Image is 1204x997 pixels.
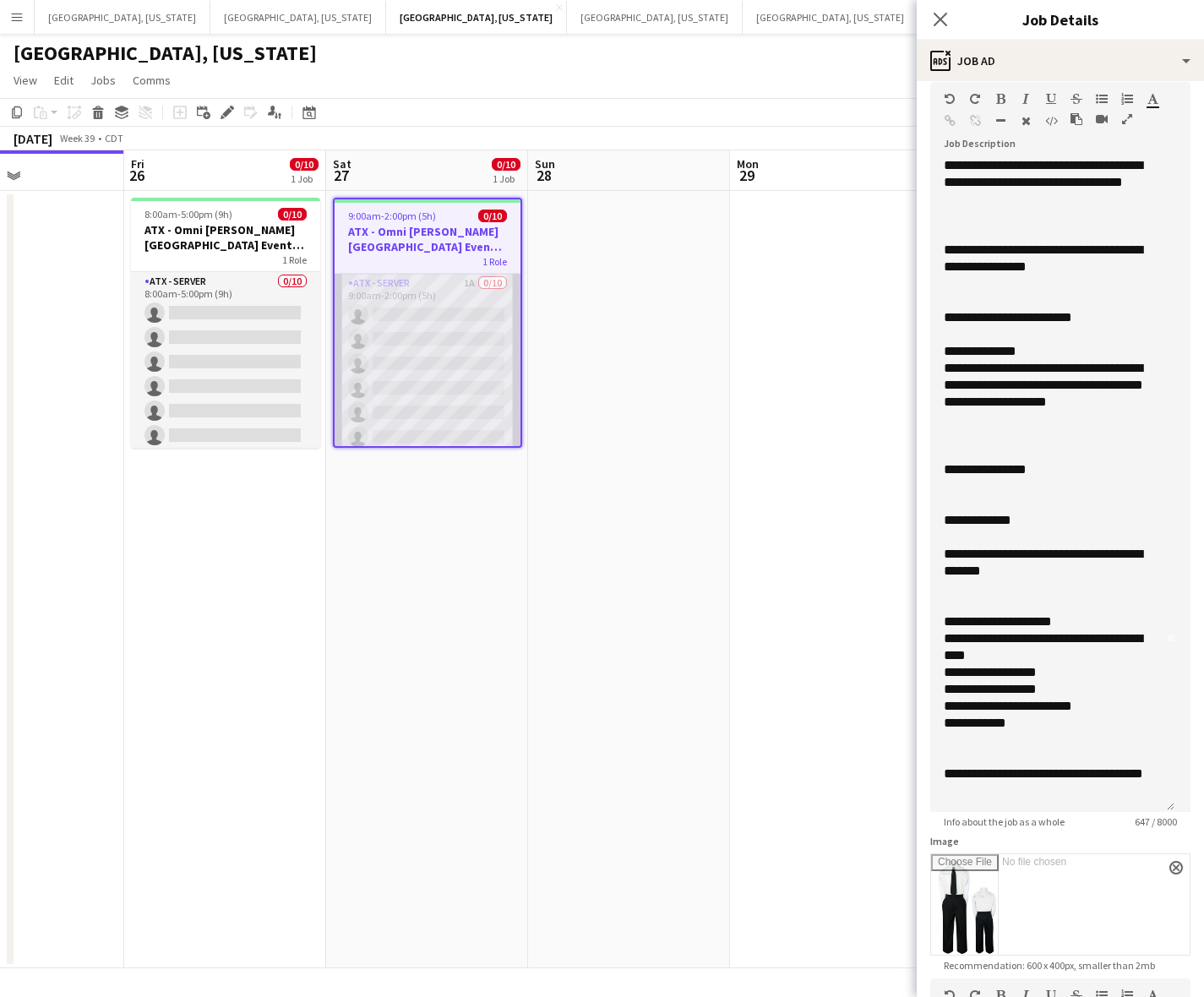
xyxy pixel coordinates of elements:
span: Sat [333,156,351,172]
span: 647 / 8000 [1121,815,1190,828]
div: 1 Job [493,172,520,185]
div: CDT [105,132,123,144]
button: Italic [1020,92,1032,106]
button: Ordered List [1121,92,1133,106]
span: 26 [128,166,144,185]
span: Week 39 [56,132,98,144]
span: View [14,73,37,88]
button: Unordered List [1096,92,1108,106]
button: [GEOGRAPHIC_DATA], [US_STATE] [743,1,918,34]
button: Bold [994,92,1006,106]
button: Paste as plain text [1071,112,1082,126]
div: Job Ad [917,41,1204,81]
span: Sun [535,156,555,172]
span: Comms [133,73,171,88]
h3: ATX - Omni [PERSON_NAME][GEOGRAPHIC_DATA] Event [DATE] [335,224,520,254]
div: [DATE] [14,130,52,147]
button: Horizontal Line [994,114,1006,128]
h3: Job Details [917,8,1204,30]
button: Insert video [1096,112,1108,126]
span: Jobs [90,73,116,88]
span: Info about the job as a whole [930,815,1078,828]
button: Clear Formatting [1020,114,1032,128]
button: Strikethrough [1071,92,1082,106]
button: Fullscreen [1121,112,1133,126]
span: Fri [131,156,144,172]
app-card-role: ATX - Server1A0/109:00am-2:00pm (5h) [335,274,520,552]
span: 0/10 [492,158,520,171]
button: Text Color [1147,92,1158,106]
button: Underline [1045,92,1057,106]
a: Comms [126,69,177,91]
span: Mon [737,156,759,172]
span: 1 Role [482,255,507,268]
button: Undo [944,92,956,106]
button: [GEOGRAPHIC_DATA], [US_STATE] [567,1,743,34]
a: View [7,69,44,91]
app-card-role: ATX - Server0/108:00am-5:00pm (9h) [131,272,320,550]
span: 27 [330,166,351,185]
span: 0/10 [478,210,507,222]
app-job-card: 9:00am-2:00pm (5h)0/10ATX - Omni [PERSON_NAME][GEOGRAPHIC_DATA] Event [DATE]1 RoleATX - Server1A0... [333,198,522,448]
a: Jobs [84,69,123,91]
span: 28 [532,166,555,185]
button: [GEOGRAPHIC_DATA], [US_STATE] [386,1,567,34]
span: 8:00am-5:00pm (9h) [144,208,232,221]
span: Recommendation: 600 x 400px, smaller than 2mb [930,959,1169,972]
a: Edit [47,69,80,91]
app-job-card: 8:00am-5:00pm (9h)0/10ATX - Omni [PERSON_NAME][GEOGRAPHIC_DATA] Event [DATE]1 RoleATX - Server0/1... [131,198,320,448]
span: Edit [54,73,74,88]
span: 1 Role [282,253,307,266]
span: 29 [734,166,759,185]
h3: ATX - Omni [PERSON_NAME][GEOGRAPHIC_DATA] Event [DATE] [131,222,320,253]
h1: [GEOGRAPHIC_DATA], [US_STATE] [14,41,317,66]
span: 9:00am-2:00pm (5h) [348,210,436,222]
button: [GEOGRAPHIC_DATA], [US_STATE] [210,1,386,34]
span: 0/10 [278,208,307,221]
button: [GEOGRAPHIC_DATA], [US_STATE] [35,1,210,34]
div: 1 Job [291,172,318,185]
span: 0/10 [290,158,319,171]
button: HTML Code [1045,114,1057,128]
button: Redo [969,92,981,106]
